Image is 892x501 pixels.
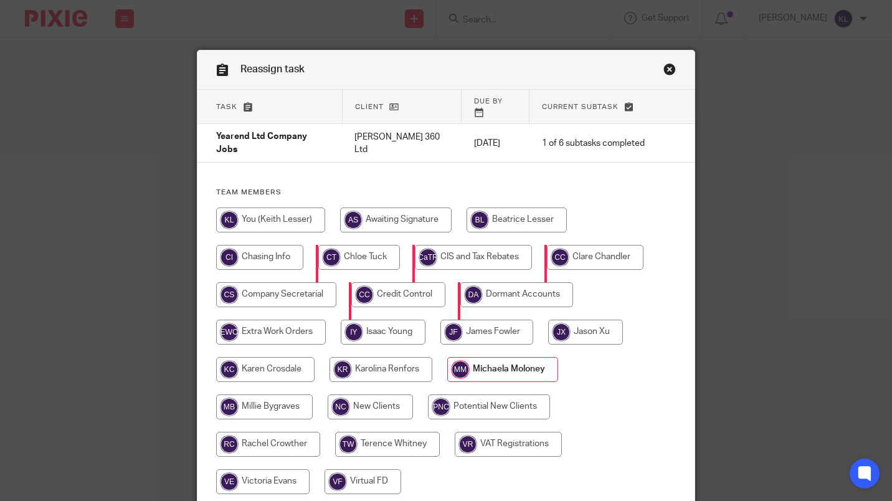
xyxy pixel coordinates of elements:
p: [PERSON_NAME] 360 Ltd [354,131,449,156]
span: Client [355,103,384,110]
h4: Team members [216,188,676,198]
span: Reassign task [240,64,305,74]
td: 1 of 6 subtasks completed [529,124,657,163]
p: [DATE] [474,137,517,150]
span: Task [216,103,237,110]
a: Close this dialog window [663,63,676,80]
span: Due by [474,98,503,105]
span: Yearend Ltd Company Jobs [216,133,307,155]
span: Current subtask [542,103,619,110]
